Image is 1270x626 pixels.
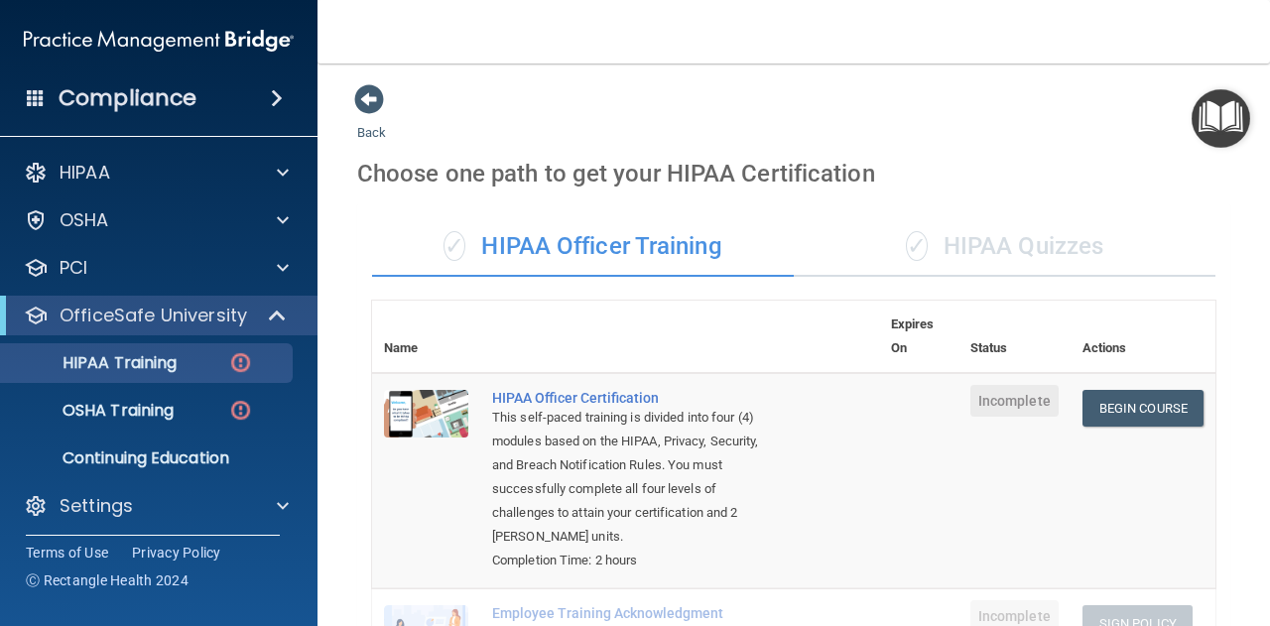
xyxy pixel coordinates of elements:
span: Ⓒ Rectangle Health 2024 [26,570,189,590]
p: HIPAA Training [13,353,177,373]
p: OSHA Training [13,401,174,421]
span: ✓ [444,231,465,261]
a: Back [357,101,386,140]
a: Begin Course [1082,390,1204,427]
div: HIPAA Quizzes [794,217,1215,277]
img: danger-circle.6113f641.png [228,350,253,375]
a: Terms of Use [26,543,108,563]
img: danger-circle.6113f641.png [228,398,253,423]
th: Actions [1071,301,1215,373]
p: Continuing Education [13,448,284,468]
p: Settings [60,494,133,518]
button: Open Resource Center [1192,89,1250,148]
a: Privacy Policy [132,543,221,563]
div: Completion Time: 2 hours [492,549,780,572]
div: HIPAA Officer Training [372,217,794,277]
a: OfficeSafe University [24,304,288,327]
p: OfficeSafe University [60,304,247,327]
img: PMB logo [24,21,294,61]
h4: Compliance [59,84,196,112]
span: Incomplete [970,385,1059,417]
a: HIPAA [24,161,289,185]
a: HIPAA Officer Certification [492,390,780,406]
a: PCI [24,256,289,280]
th: Status [958,301,1071,373]
div: This self-paced training is divided into four (4) modules based on the HIPAA, Privacy, Security, ... [492,406,780,549]
div: Employee Training Acknowledgment [492,605,780,621]
span: ✓ [906,231,928,261]
a: Settings [24,494,289,518]
p: PCI [60,256,87,280]
p: OSHA [60,208,109,232]
p: HIPAA [60,161,110,185]
a: OSHA [24,208,289,232]
th: Expires On [879,301,958,373]
div: Choose one path to get your HIPAA Certification [357,145,1230,202]
th: Name [372,301,480,373]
